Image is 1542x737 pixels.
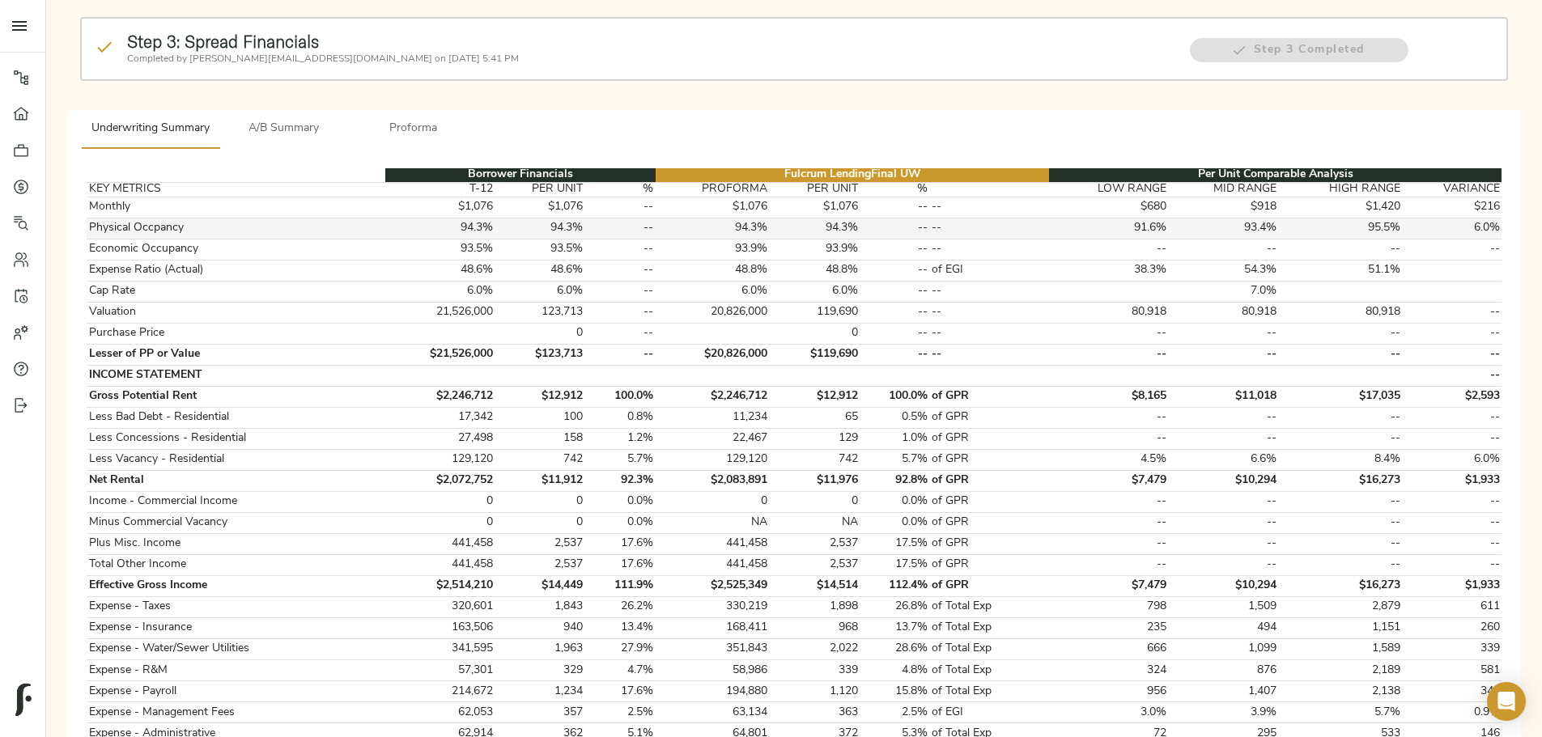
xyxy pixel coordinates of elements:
[495,344,585,365] td: $123,713
[1279,681,1402,702] td: 2,138
[385,344,495,365] td: $21,526,000
[1279,218,1402,239] td: 95.5%
[860,182,930,197] th: %
[1402,239,1502,260] td: --
[1279,660,1402,681] td: 2,189
[87,239,385,260] td: Economic Occupancy
[385,197,495,218] td: $1,076
[87,617,385,638] td: Expense - Insurance
[860,386,930,407] td: 100.0%
[770,512,860,533] td: NA
[1279,323,1402,344] td: --
[1402,470,1502,491] td: $1,933
[495,533,585,554] td: 2,537
[656,168,1050,183] th: Fulcrum Lending Final UW
[495,260,585,281] td: 48.6%
[585,428,656,449] td: 1.2%
[385,428,495,449] td: 27,498
[1402,638,1502,659] td: 339
[930,344,1049,365] td: --
[585,554,656,575] td: 17.6%
[860,218,930,239] td: --
[1169,407,1279,428] td: --
[1279,260,1402,281] td: 51.1%
[930,660,1049,681] td: of Total Exp
[1402,365,1502,386] td: --
[585,638,656,659] td: 27.9%
[1049,617,1168,638] td: 235
[770,344,860,365] td: $119,690
[1402,323,1502,344] td: --
[656,428,770,449] td: 22,467
[495,182,585,197] th: PER UNIT
[1049,533,1168,554] td: --
[1169,281,1279,302] td: 7.0%
[1279,617,1402,638] td: 1,151
[1402,449,1502,470] td: 6.0%
[860,554,930,575] td: 17.5%
[585,197,656,218] td: --
[585,281,656,302] td: --
[1169,681,1279,702] td: 1,407
[87,182,385,197] th: KEY METRICS
[495,428,585,449] td: 158
[770,197,860,218] td: $1,076
[930,491,1049,512] td: of GPR
[930,386,1049,407] td: of GPR
[385,554,495,575] td: 441,458
[87,344,385,365] td: Lesser of PP or Value
[656,491,770,512] td: 0
[495,281,585,302] td: 6.0%
[860,470,930,491] td: 92.8%
[495,470,585,491] td: $11,912
[1402,575,1502,596] td: $1,933
[1169,660,1279,681] td: 876
[495,702,585,723] td: 357
[656,681,770,702] td: 194,880
[495,386,585,407] td: $12,912
[1279,575,1402,596] td: $16,273
[585,681,656,702] td: 17.6%
[1169,596,1279,617] td: 1,509
[930,407,1049,428] td: of GPR
[656,660,770,681] td: 58,986
[1049,386,1168,407] td: $8,165
[656,182,770,197] th: PROFORMA
[1049,302,1168,323] td: 80,918
[1049,554,1168,575] td: --
[495,638,585,659] td: 1,963
[495,449,585,470] td: 742
[1279,512,1402,533] td: --
[87,365,385,386] td: INCOME STATEMENT
[87,281,385,302] td: Cap Rate
[930,681,1049,702] td: of Total Exp
[930,449,1049,470] td: of GPR
[1279,596,1402,617] td: 2,879
[495,491,585,512] td: 0
[656,702,770,723] td: 63,134
[87,428,385,449] td: Less Concessions - Residential
[229,119,339,139] span: A/B Summary
[385,617,495,638] td: 163,506
[656,197,770,218] td: $1,076
[385,681,495,702] td: 214,672
[87,512,385,533] td: Minus Commercial Vacancy
[1279,407,1402,428] td: --
[1279,182,1402,197] th: HIGH RANGE
[1402,596,1502,617] td: 611
[860,323,930,344] td: --
[1402,554,1502,575] td: --
[770,533,860,554] td: 2,537
[930,617,1049,638] td: of Total Exp
[385,281,495,302] td: 6.0%
[930,197,1049,218] td: --
[1279,302,1402,323] td: 80,918
[87,302,385,323] td: Valuation
[1279,554,1402,575] td: --
[385,260,495,281] td: 48.6%
[1169,323,1279,344] td: --
[1169,260,1279,281] td: 54.3%
[385,470,495,491] td: $2,072,752
[127,52,1173,66] p: Completed by [PERSON_NAME][EMAIL_ADDRESS][DOMAIN_NAME] on [DATE] 5:41 PM
[585,470,656,491] td: 92.3%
